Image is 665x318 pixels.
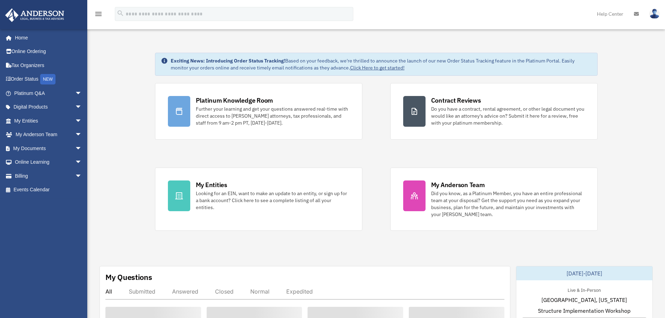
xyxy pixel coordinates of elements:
a: My Anderson Team Did you know, as a Platinum Member, you have an entire professional team at your... [390,168,598,231]
div: Further your learning and get your questions answered real-time with direct access to [PERSON_NAM... [196,105,349,126]
a: Digital Productsarrow_drop_down [5,100,93,114]
span: Structure Implementation Workshop [538,306,630,315]
div: My Anderson Team [431,180,485,189]
a: Billingarrow_drop_down [5,169,93,183]
div: Live & In-Person [562,286,606,293]
div: [DATE]-[DATE] [516,266,652,280]
strong: Exciting News: Introducing Order Status Tracking! [171,58,285,64]
a: Online Learningarrow_drop_down [5,155,93,169]
img: Anderson Advisors Platinum Portal [3,8,66,22]
div: Submitted [129,288,155,295]
div: Do you have a contract, rental agreement, or other legal document you would like an attorney's ad... [431,105,585,126]
div: All [105,288,112,295]
a: Order StatusNEW [5,72,93,87]
div: My Entities [196,180,227,189]
div: Looking for an EIN, want to make an update to an entity, or sign up for a bank account? Click her... [196,190,349,211]
a: Platinum Knowledge Room Further your learning and get your questions answered real-time with dire... [155,83,362,140]
a: Contract Reviews Do you have a contract, rental agreement, or other legal document you would like... [390,83,598,140]
a: My Documentsarrow_drop_down [5,141,93,155]
span: arrow_drop_down [75,169,89,183]
div: Expedited [286,288,313,295]
div: Platinum Knowledge Room [196,96,273,105]
div: Closed [215,288,234,295]
a: Platinum Q&Aarrow_drop_down [5,86,93,100]
span: arrow_drop_down [75,141,89,156]
a: Home [5,31,89,45]
a: Online Ordering [5,45,93,59]
a: My Entities Looking for an EIN, want to make an update to an entity, or sign up for a bank accoun... [155,168,362,231]
div: Contract Reviews [431,96,481,105]
div: Answered [172,288,198,295]
div: Based on your feedback, we're thrilled to announce the launch of our new Order Status Tracking fe... [171,57,592,71]
a: Events Calendar [5,183,93,197]
a: Click Here to get started! [350,65,405,71]
span: arrow_drop_down [75,128,89,142]
a: My Anderson Teamarrow_drop_down [5,128,93,142]
span: arrow_drop_down [75,114,89,128]
a: menu [94,12,103,18]
a: Tax Organizers [5,58,93,72]
a: My Entitiesarrow_drop_down [5,114,93,128]
span: arrow_drop_down [75,86,89,101]
i: menu [94,10,103,18]
div: Normal [250,288,269,295]
span: arrow_drop_down [75,100,89,114]
span: arrow_drop_down [75,155,89,170]
i: search [117,9,124,17]
span: [GEOGRAPHIC_DATA], [US_STATE] [541,296,627,304]
div: My Questions [105,272,152,282]
div: Did you know, as a Platinum Member, you have an entire professional team at your disposal? Get th... [431,190,585,218]
img: User Pic [649,9,660,19]
div: NEW [40,74,56,84]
